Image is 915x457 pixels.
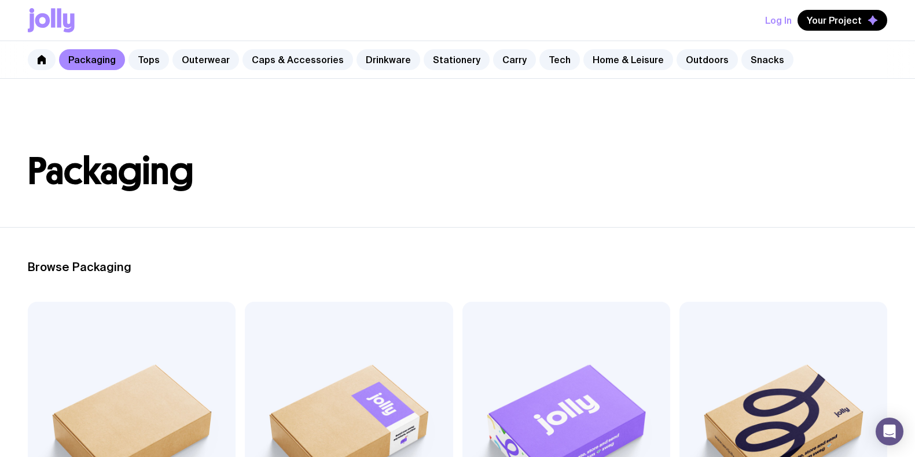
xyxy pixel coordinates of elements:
[357,49,420,70] a: Drinkware
[424,49,490,70] a: Stationery
[242,49,353,70] a: Caps & Accessories
[28,153,887,190] h1: Packaging
[493,49,536,70] a: Carry
[807,14,862,26] span: Your Project
[583,49,673,70] a: Home & Leisure
[28,260,887,274] h2: Browse Packaging
[765,10,792,31] button: Log In
[677,49,738,70] a: Outdoors
[741,49,793,70] a: Snacks
[798,10,887,31] button: Your Project
[539,49,580,70] a: Tech
[59,49,125,70] a: Packaging
[172,49,239,70] a: Outerwear
[876,418,903,445] div: Open Intercom Messenger
[128,49,169,70] a: Tops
